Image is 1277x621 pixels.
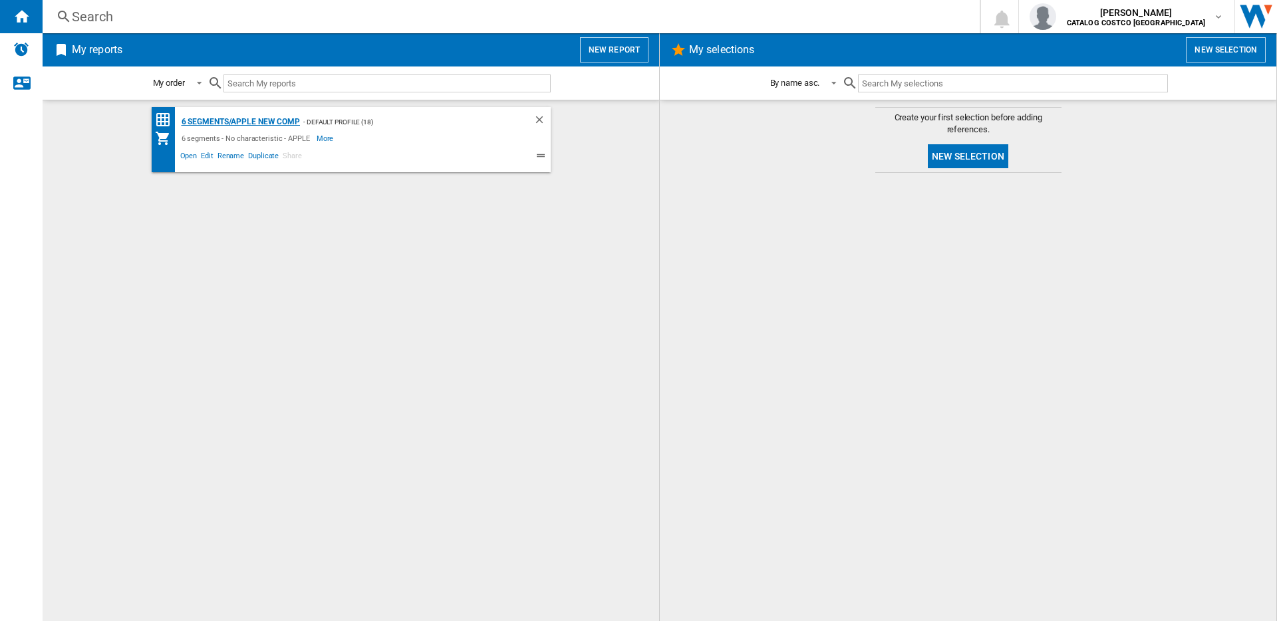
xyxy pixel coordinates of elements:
[1067,19,1205,27] b: CATALOG COSTCO [GEOGRAPHIC_DATA]
[686,37,757,62] h2: My selections
[533,114,551,130] div: Delete
[178,150,200,166] span: Open
[199,150,215,166] span: Edit
[153,78,185,88] div: My order
[223,74,551,92] input: Search My reports
[13,41,29,57] img: alerts-logo.svg
[300,114,506,130] div: - Default profile (18)
[155,130,178,146] div: My Assortment
[1030,3,1056,30] img: profile.jpg
[580,37,648,62] button: New report
[69,37,125,62] h2: My reports
[317,130,336,146] span: More
[281,150,304,166] span: Share
[875,112,1062,136] span: Create your first selection before adding references.
[178,114,301,130] div: 6 segments/APPLE new comp
[1186,37,1266,62] button: New selection
[858,74,1167,92] input: Search My selections
[928,144,1008,168] button: New selection
[155,112,178,128] div: Price Matrix
[770,78,820,88] div: By name asc.
[215,150,246,166] span: Rename
[72,7,945,26] div: Search
[1067,6,1205,19] span: [PERSON_NAME]
[178,130,317,146] div: 6 segments - No characteristic - APPLE
[246,150,281,166] span: Duplicate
